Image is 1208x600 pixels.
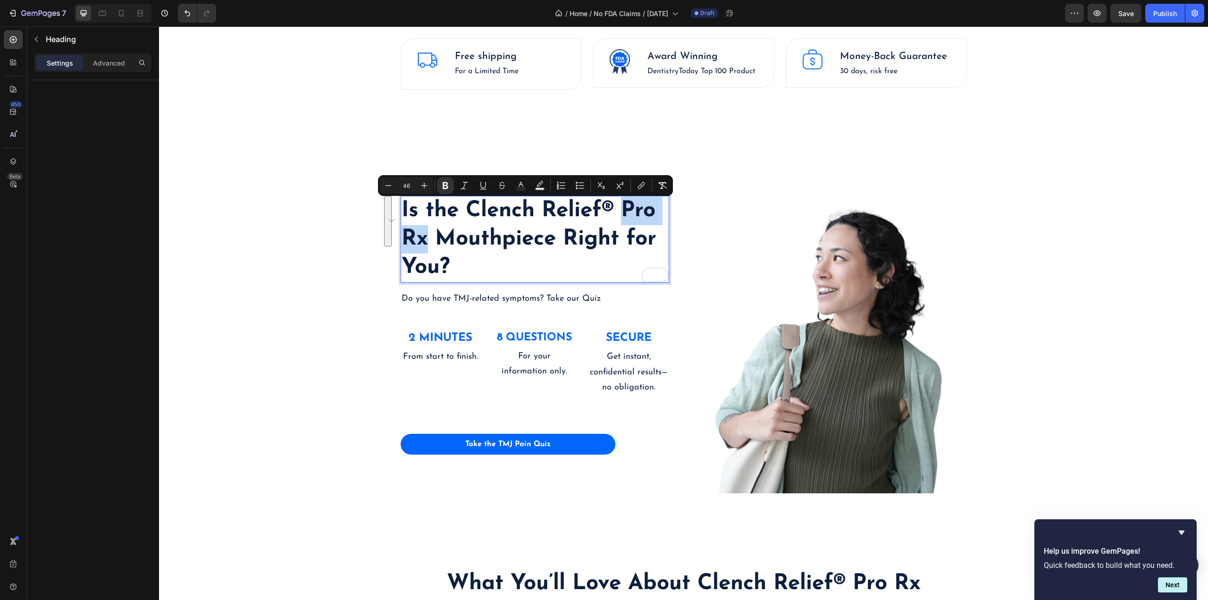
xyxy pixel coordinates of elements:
[565,8,568,18] span: /
[178,4,216,23] div: Undo/Redo
[242,304,322,320] h3: 2 MINUTES
[93,58,125,68] p: Advanced
[681,39,788,51] p: 30 days, risk free
[1044,546,1187,557] h2: Help us improve GemPages!
[288,546,762,568] strong: What You’ll Love About Clench Relief® Pro Rx
[1145,4,1185,23] button: Publish
[539,139,808,467] img: Photo of TMJ Sufferer wearing the Clench Relief Pro Rx TMJ Mouthpiece while walking outside
[1110,4,1141,23] button: Save
[488,39,596,51] p: DentistryToday Top 100 Product
[570,8,668,18] span: Home / No FDA Claims / [DATE]
[1176,527,1187,538] button: Hide survey
[46,34,148,45] p: Heading
[243,265,509,280] p: Do you have TMJ-related symptoms? Take our Quiz
[700,9,714,17] span: Draft
[1118,9,1134,17] span: Save
[1044,561,1187,570] p: Quick feedback to build what you need.
[243,323,321,338] p: From start to finish.
[242,407,456,428] a: Take the TMJ Pain Quiz
[47,58,73,68] p: Settings
[242,169,510,256] h2: To enrich screen reader interactions, please activate Accessibility in Grammarly extension settings
[378,175,673,196] div: Editor contextual toolbar
[159,26,1208,600] iframe: To enrich screen reader interactions, please activate Accessibility in Grammarly extension settings
[62,8,66,19] p: 7
[296,39,360,51] p: For a Limited Time
[642,22,665,44] img: Clench Relief blue money back guarantee icon
[9,101,23,108] div: 450
[243,173,497,252] strong: Is the Clench Relief® Pro Rx Mouthpiece Right for You?
[488,23,596,38] p: Award Winning
[4,4,70,23] button: 7
[1153,8,1177,18] div: Publish
[430,304,510,320] h3: SECURE
[450,22,472,49] img: Clench Relief blue FDA cleared icon
[1158,577,1187,592] button: Next question
[431,323,509,369] p: Get instant, confidential results—no obligation.
[7,173,23,180] div: Beta
[336,322,415,353] p: For your information only.
[336,304,416,320] h3: 8 QUESTIONS
[681,23,788,38] p: Money-Back Guarantee
[306,414,392,422] strong: Take the TMJ Pain Quiz
[1044,527,1187,592] div: Help us improve GemPages!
